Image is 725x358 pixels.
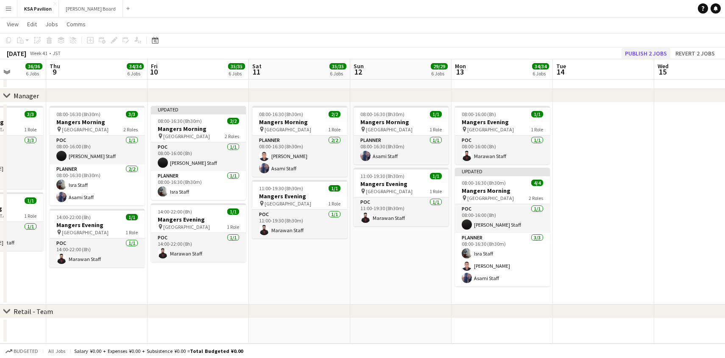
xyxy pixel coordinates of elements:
[50,106,145,205] app-job-card: 08:00-16:30 (8h30m)3/3Mangers Morning [GEOGRAPHIC_DATA]2 RolesPOC1/108:00-16:00 (8h)[PERSON_NAME]...
[252,106,347,177] app-job-card: 08:00-16:30 (8h30m)2/2Mangers Morning [GEOGRAPHIC_DATA]1 RolePlanner2/208:00-16:30 (8h30m)[PERSON...
[259,111,303,117] span: 08:00-16:30 (8h30m)
[50,209,145,267] app-job-card: 14:00-22:00 (8h)1/1Mangers Evening [GEOGRAPHIC_DATA]1 RolePOC1/114:00-22:00 (8h)Marawan Staff
[430,173,442,179] span: 1/1
[329,111,340,117] span: 2/2
[329,185,340,191] span: 1/1
[150,67,158,77] span: 10
[252,136,347,177] app-card-role: Planner2/208:00-16:30 (8h30m)[PERSON_NAME]Asami Staff
[158,208,192,215] span: 14:00-22:00 (8h)
[151,106,246,113] div: Updated
[329,63,346,69] span: 35/35
[151,62,158,70] span: Fri
[151,171,246,200] app-card-role: Planner1/108:00-16:30 (8h30m)Isra Staff
[151,233,246,262] app-card-role: POC1/114:00-22:00 (8h)Marawan Staff
[14,92,39,100] div: Manager
[556,62,566,70] span: Tue
[354,62,364,70] span: Sun
[56,214,91,220] span: 14:00-22:00 (8h)
[53,50,61,56] div: JST
[328,126,340,133] span: 1 Role
[151,216,246,223] h3: Mangers Evening
[227,224,239,230] span: 1 Role
[163,133,210,139] span: [GEOGRAPHIC_DATA]
[25,111,36,117] span: 3/3
[430,111,442,117] span: 1/1
[62,229,109,236] span: [GEOGRAPHIC_DATA]
[656,67,669,77] span: 15
[50,221,145,229] h3: Mangers Evening
[252,118,347,126] h3: Mangers Morning
[24,126,36,133] span: 1 Role
[455,168,550,286] app-job-card: Updated08:00-16:30 (8h30m)4/4Mangers Morning [GEOGRAPHIC_DATA]2 RolesPOC1/108:00-16:00 (8h)[PERSO...
[252,62,262,70] span: Sat
[42,19,61,30] a: Jobs
[467,195,514,201] span: [GEOGRAPHIC_DATA]
[265,126,311,133] span: [GEOGRAPHIC_DATA]
[265,200,311,207] span: [GEOGRAPHIC_DATA]
[151,106,246,200] app-job-card: Updated08:00-16:30 (8h30m)2/2Mangers Morning [GEOGRAPHIC_DATA]2 RolesPOC1/108:00-16:00 (8h)[PERSO...
[50,62,60,70] span: Thu
[63,19,89,30] a: Comms
[127,63,144,69] span: 34/34
[25,63,42,69] span: 36/36
[360,173,404,179] span: 11:00-19:30 (8h30m)
[28,50,49,56] span: Week 41
[352,67,364,77] span: 12
[227,208,239,215] span: 1/1
[14,348,38,354] span: Budgeted
[7,49,26,58] div: [DATE]
[50,239,145,267] app-card-role: POC1/114:00-22:00 (8h)Marawan Staff
[17,0,59,17] button: KSA Pavilion
[27,20,37,28] span: Edit
[532,63,549,69] span: 34/34
[151,142,246,171] app-card-role: POC1/108:00-16:00 (8h)[PERSON_NAME] Staff
[25,197,36,204] span: 1/1
[354,106,449,164] app-job-card: 08:00-16:30 (8h30m)1/1Mangers Morning [GEOGRAPHIC_DATA]1 RolePlanner1/108:00-16:30 (8h30m)Asami S...
[354,180,449,188] h3: Mangers Evening
[455,136,550,164] app-card-role: POC1/108:00-16:00 (8h)Marawan Staff
[354,168,449,226] div: 11:00-19:30 (8h30m)1/1Mangers Evening [GEOGRAPHIC_DATA]1 RolePOC1/111:00-19:30 (8h30m)Marawan Staff
[251,67,262,77] span: 11
[48,67,60,77] span: 9
[125,229,138,236] span: 1 Role
[672,48,718,59] button: Revert 2 jobs
[126,214,138,220] span: 1/1
[533,70,549,77] div: 6 Jobs
[429,126,442,133] span: 1 Role
[4,347,39,356] button: Budgeted
[56,111,100,117] span: 08:00-16:30 (8h30m)
[531,180,543,186] span: 4/4
[360,111,404,117] span: 08:00-16:30 (8h30m)
[47,348,67,354] span: All jobs
[24,19,40,30] a: Edit
[252,210,347,239] app-card-role: POC1/111:00-19:30 (8h30m)Marawan Staff
[455,106,550,164] app-job-card: 08:00-16:00 (8h)1/1Mangers Evening [GEOGRAPHIC_DATA]1 RolePOC1/108:00-16:00 (8h)Marawan Staff
[126,111,138,117] span: 3/3
[531,111,543,117] span: 1/1
[252,192,347,200] h3: Mangers Evening
[163,224,210,230] span: [GEOGRAPHIC_DATA]
[127,70,143,77] div: 6 Jobs
[455,168,550,175] div: Updated
[431,70,447,77] div: 6 Jobs
[658,62,669,70] span: Wed
[462,180,506,186] span: 08:00-16:30 (8h30m)
[455,118,550,126] h3: Mangers Evening
[158,118,202,124] span: 08:00-16:30 (8h30m)
[429,188,442,194] span: 1 Role
[190,348,243,354] span: Total Budgeted ¥0.00
[455,187,550,194] h3: Mangers Morning
[229,70,245,77] div: 6 Jobs
[50,164,145,205] app-card-role: Planner2/208:00-16:30 (8h30m)Isra StaffAsami Staff
[228,63,245,69] span: 35/35
[555,67,566,77] span: 14
[151,203,246,262] app-job-card: 14:00-22:00 (8h)1/1Mangers Evening [GEOGRAPHIC_DATA]1 RolePOC1/114:00-22:00 (8h)Marawan Staff
[74,348,243,354] div: Salary ¥0.00 + Expenses ¥0.00 + Subsistence ¥0.00 =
